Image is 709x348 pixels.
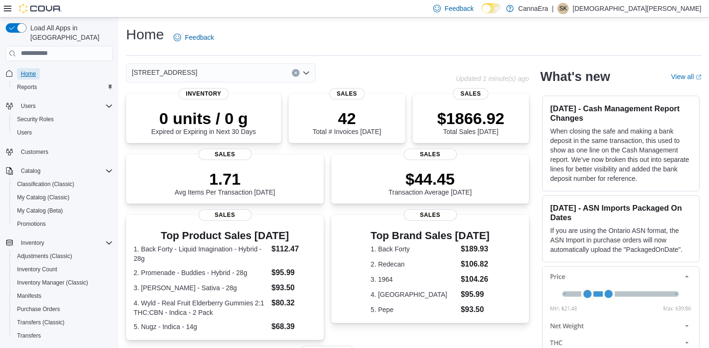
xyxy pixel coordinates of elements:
[453,88,489,99] span: Sales
[13,277,92,288] a: Inventory Manager (Classic)
[671,73,701,80] a: View allExternal link
[696,74,701,80] svg: External link
[9,303,117,316] button: Purchase Orders
[9,263,117,276] button: Inventory Count
[559,3,567,14] span: SK
[371,275,457,284] dt: 3. 1964
[552,3,554,14] p: |
[9,217,117,231] button: Promotions
[13,317,68,328] a: Transfers (Classic)
[2,145,117,159] button: Customers
[13,114,57,125] a: Security Roles
[17,279,88,286] span: Inventory Manager (Classic)
[13,290,113,302] span: Manifests
[540,69,610,84] h2: What's new
[17,332,41,339] span: Transfers
[9,191,117,204] button: My Catalog (Classic)
[389,170,472,188] p: $44.45
[17,319,64,326] span: Transfers (Classic)
[9,329,117,342] button: Transfers
[13,317,113,328] span: Transfers (Classic)
[134,322,268,331] dt: 5. Nugz - Indica - 14g
[13,127,113,138] span: Users
[9,204,117,217] button: My Catalog (Beta)
[17,146,52,158] a: Customers
[550,104,691,123] h3: [DATE] - Cash Management Report Changes
[272,243,316,255] dd: $112.47
[17,292,41,300] span: Manifests
[17,266,57,273] span: Inventory Count
[461,259,490,270] dd: $106.82
[329,88,364,99] span: Sales
[27,23,113,42] span: Load All Apps in [GEOGRAPHIC_DATA]
[461,274,490,285] dd: $104.26
[404,209,457,221] span: Sales
[272,267,316,278] dd: $95.99
[371,230,490,241] h3: Top Brand Sales [DATE]
[482,3,501,13] input: Dark Mode
[175,170,275,188] p: 1.71
[272,297,316,309] dd: $80.32
[13,81,41,93] a: Reports
[550,203,691,222] h3: [DATE] - ASN Imports Packaged On Dates
[134,268,268,277] dt: 2. Promenade - Buddies - Hybrid - 28g
[13,303,64,315] a: Purchase Orders
[13,178,78,190] a: Classification (Classic)
[17,100,113,112] span: Users
[437,109,504,128] p: $1866.92
[17,180,74,188] span: Classification (Classic)
[17,305,60,313] span: Purchase Orders
[13,303,113,315] span: Purchase Orders
[456,75,529,82] p: Updated 1 minute(s) ago
[461,243,490,255] dd: $189.93
[9,250,117,263] button: Adjustments (Classic)
[437,109,504,135] div: Total Sales [DATE]
[13,277,113,288] span: Inventory Manager (Classic)
[21,167,40,175] span: Catalog
[21,102,36,110] span: Users
[461,304,490,315] dd: $93.50
[17,68,113,80] span: Home
[19,4,62,13] img: Cova
[170,28,218,47] a: Feedback
[272,282,316,294] dd: $93.50
[134,244,268,263] dt: 1. Back Forty - Liquid Imagination - Hybrid - 28g
[2,67,117,80] button: Home
[17,68,40,80] a: Home
[13,330,113,341] span: Transfers
[404,149,457,160] span: Sales
[13,192,73,203] a: My Catalog (Classic)
[17,146,113,158] span: Customers
[17,129,32,136] span: Users
[13,205,113,216] span: My Catalog (Beta)
[557,3,569,14] div: Safiyyah Khamisa
[17,207,63,214] span: My Catalog (Beta)
[151,109,256,128] p: 0 units / 0 g
[17,220,46,228] span: Promotions
[389,170,472,196] div: Transaction Average [DATE]
[134,283,268,293] dt: 3. [PERSON_NAME] - Sativa - 28g
[199,149,252,160] span: Sales
[13,264,113,275] span: Inventory Count
[13,218,50,230] a: Promotions
[313,109,381,128] p: 42
[13,192,113,203] span: My Catalog (Classic)
[13,250,76,262] a: Adjustments (Classic)
[21,239,44,247] span: Inventory
[9,178,117,191] button: Classification (Classic)
[13,81,113,93] span: Reports
[9,113,117,126] button: Security Roles
[178,88,229,99] span: Inventory
[175,170,275,196] div: Avg Items Per Transaction [DATE]
[371,259,457,269] dt: 2. Redecan
[17,83,37,91] span: Reports
[9,289,117,303] button: Manifests
[573,3,701,14] p: [DEMOGRAPHIC_DATA][PERSON_NAME]
[17,100,39,112] button: Users
[21,148,48,156] span: Customers
[13,330,45,341] a: Transfers
[445,4,473,13] span: Feedback
[17,116,54,123] span: Security Roles
[9,316,117,329] button: Transfers (Classic)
